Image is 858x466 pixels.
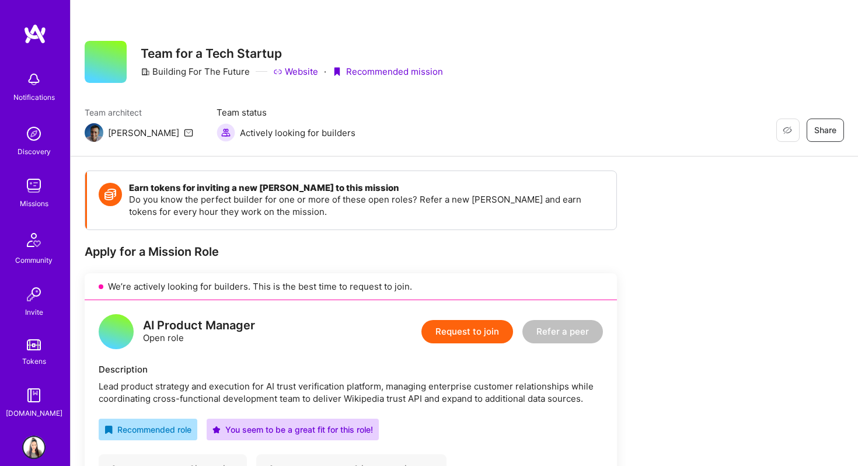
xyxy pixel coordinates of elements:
a: Website [273,65,318,78]
div: Apply for a Mission Role [85,244,617,259]
button: Refer a peer [522,320,603,343]
div: Notifications [13,91,55,103]
div: Building For The Future [141,65,250,78]
div: [DOMAIN_NAME] [6,407,62,419]
div: Invite [25,306,43,318]
i: icon RecommendedBadge [104,426,113,434]
i: icon PurpleRibbon [332,67,341,76]
div: Recommended role [104,423,191,436]
img: Token icon [99,183,122,206]
div: Tokens [22,355,46,367]
h4: Earn tokens for inviting a new [PERSON_NAME] to this mission [129,183,605,193]
div: [PERSON_NAME] [108,127,179,139]
div: Description [99,363,603,375]
span: Team architect [85,106,193,119]
p: Do you know the perfect builder for one or more of these open roles? Refer a new [PERSON_NAME] an... [129,193,605,218]
img: Actively looking for builders [217,123,235,142]
div: Lead product strategy and execution for AI trust verification platform, managing enterprise custo... [99,380,603,405]
i: icon PurpleStar [212,426,221,434]
img: User Avatar [22,436,46,459]
div: Recommended mission [332,65,443,78]
div: We’re actively looking for builders. This is the best time to request to join. [85,273,617,300]
span: Actively looking for builders [240,127,355,139]
a: User Avatar [19,436,48,459]
i: icon EyeClosed [783,126,792,135]
img: discovery [22,122,46,145]
i: icon Mail [184,128,193,137]
img: guide book [22,384,46,407]
h3: Team for a Tech Startup [141,46,443,61]
div: Open role [143,319,255,344]
button: Request to join [421,320,513,343]
div: Discovery [18,145,51,158]
img: Invite [22,283,46,306]
img: Team Architect [85,123,103,142]
div: Community [15,254,53,266]
span: Team status [217,106,355,119]
div: You seem to be a great fit for this role! [212,423,373,436]
i: icon CompanyGray [141,67,150,76]
div: Missions [20,197,48,210]
img: logo [23,23,47,44]
img: bell [22,68,46,91]
span: Share [814,124,836,136]
div: AI Product Manager [143,319,255,332]
button: Share [807,119,844,142]
img: Community [20,226,48,254]
img: teamwork [22,174,46,197]
div: · [324,65,326,78]
img: tokens [27,339,41,350]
